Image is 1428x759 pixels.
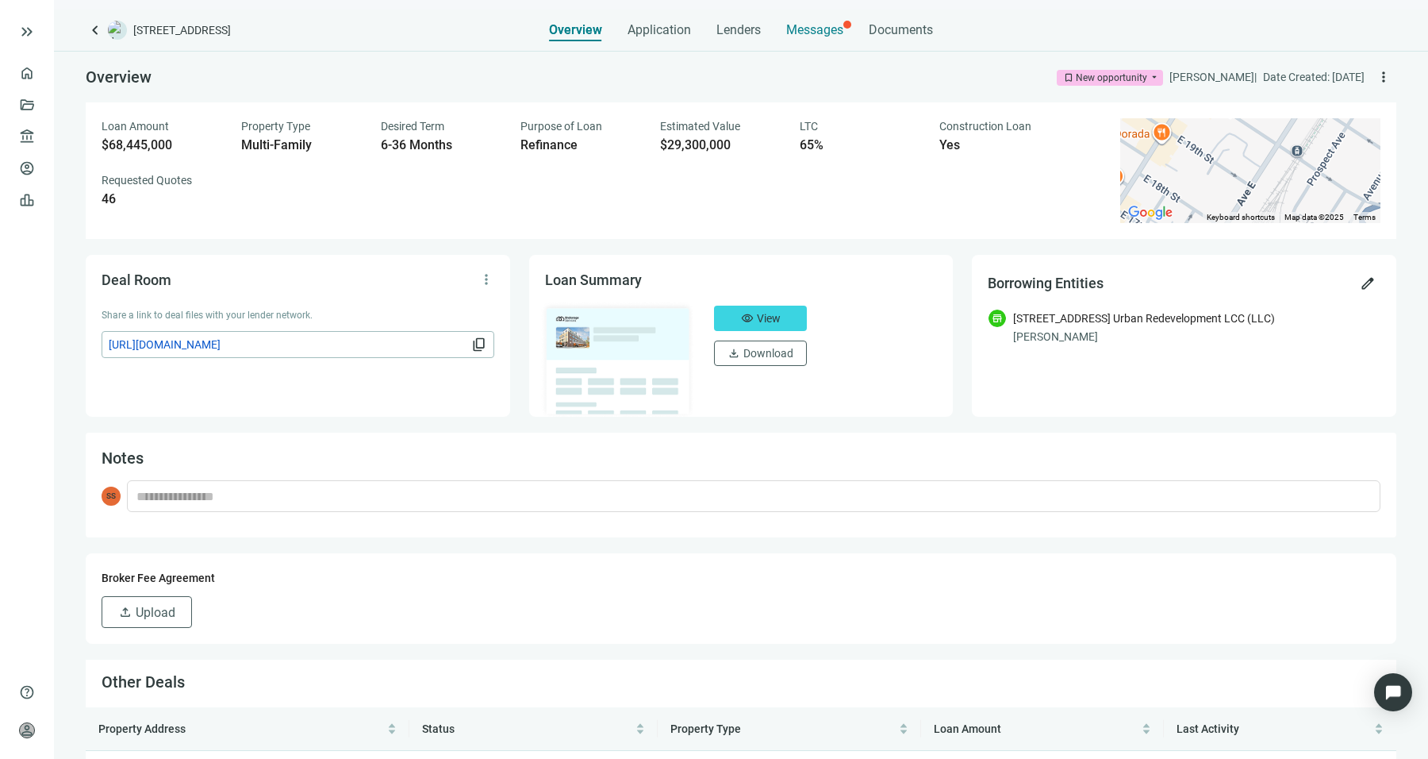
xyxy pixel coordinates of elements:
span: Requested Quotes [102,174,192,187]
span: [URL][DOMAIN_NAME] [109,336,468,353]
span: SS [102,487,121,506]
span: edit [1360,275,1376,291]
span: upload [118,605,132,619]
span: Other Deals [102,672,185,692]
div: Date Created: [DATE] [1263,68,1365,86]
button: Keyboard shortcuts [1207,212,1275,223]
span: Property Type [670,722,741,735]
span: Loan Summary [545,272,642,288]
div: Multi-Family [241,137,362,153]
div: Open Intercom Messenger [1374,673,1412,711]
img: deal-logo [108,21,127,40]
span: Deal Room [102,272,171,288]
div: [STREET_ADDRESS] Urban Redevelopment LCC (LLC) [1013,310,1275,327]
span: Purpose of Loan [520,120,602,133]
span: Property Address [98,722,186,735]
span: Construction Loan [939,120,1031,133]
div: [PERSON_NAME] [1013,328,1380,345]
span: Download [743,347,793,360]
span: person [19,722,35,738]
span: Loan Amount [102,120,169,133]
span: Application [628,22,691,38]
button: uploadUpload [102,596,192,628]
span: Share a link to deal files with your lender network. [102,310,313,321]
span: visibility [741,312,754,325]
a: Terms (opens in new tab) [1353,213,1376,222]
span: more_vert [478,272,494,287]
span: account_balance [19,129,30,144]
span: Notes [102,449,144,468]
button: more_vert [1371,64,1396,90]
span: Lenders [716,22,761,38]
span: more_vert [1376,69,1392,85]
span: content_copy [471,337,487,353]
button: more_vert [474,267,499,292]
span: help [19,684,35,700]
span: bookmark [1063,72,1074,83]
a: Open this area in Google Maps (opens a new window) [1124,202,1177,223]
div: $68,445,000 [102,137,222,153]
span: Documents [869,22,933,38]
button: visibilityView [714,306,807,331]
span: Property Type [241,120,310,133]
span: Loan Amount [934,722,1001,735]
span: Status [422,722,455,735]
img: dealOverviewImg [540,301,696,418]
div: 46 [102,191,222,207]
div: [PERSON_NAME] | [1169,68,1257,86]
div: 65% [800,137,920,153]
div: 6-36 Months [381,137,501,153]
div: Refinance [520,137,641,153]
div: $29,300,000 [660,137,781,153]
span: download [727,347,740,360]
span: Desired Term [381,120,444,133]
span: Last Activity [1177,722,1239,735]
span: View [757,312,781,325]
span: Broker Fee Agreement [102,572,215,584]
button: edit [1355,271,1380,296]
span: Messages [786,22,843,37]
div: New opportunity [1076,70,1147,86]
span: Overview [549,22,602,38]
button: downloadDownload [714,341,807,366]
span: Borrowing Entities [988,275,1104,291]
button: keyboard_double_arrow_right [17,22,36,41]
span: Map data ©2025 [1284,213,1344,222]
span: Estimated Value [660,120,740,133]
img: Google [1124,202,1177,223]
span: Upload [136,605,175,620]
span: [STREET_ADDRESS] [133,22,231,38]
div: Yes [939,137,1060,153]
span: LTC [800,120,818,133]
a: keyboard_arrow_left [86,21,105,40]
span: Overview [86,67,152,87]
